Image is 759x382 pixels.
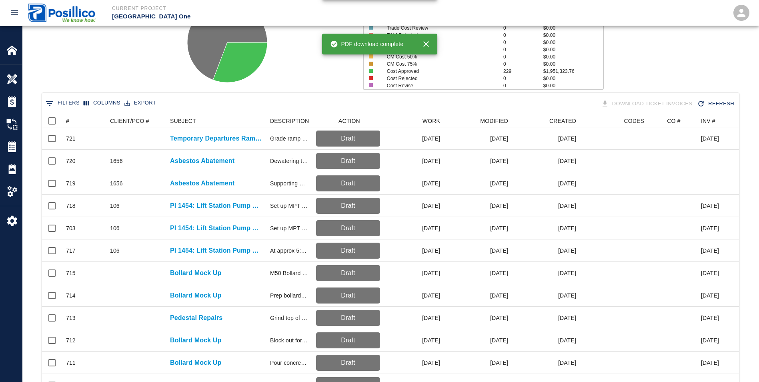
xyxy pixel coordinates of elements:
[5,3,24,22] button: open drawer
[110,115,149,127] div: CLIENT/PCO #
[384,127,444,150] div: [DATE]
[170,223,262,233] p: PI 1454: Lift Station Pump Replacement
[170,313,222,323] a: Pedestal Repairs
[701,202,719,210] div: June 2025
[110,157,123,165] div: 1656
[66,269,76,277] div: 715
[543,60,603,68] p: $0.00
[110,202,120,210] div: 106
[270,135,308,143] div: Grade ramp at gate 1 for departures ramp to accomodate building team delivery trucks traveling up...
[701,135,719,143] div: July 2025
[599,97,696,111] div: Tickets download in groups of 15
[444,150,512,172] div: [DATE]
[66,115,69,127] div: #
[695,97,737,111] button: Refresh
[170,246,262,255] a: PI 1454: Lift Station Pump Replacement
[387,53,492,60] p: CM Cost 50%
[543,39,603,46] p: $0.00
[170,291,222,300] a: Bollard Mock Up
[444,239,512,262] div: [DATE]
[170,179,234,188] p: Asbestos Abatement
[312,115,384,127] div: ACTION
[503,39,543,46] p: 0
[512,329,580,352] div: [DATE]
[512,217,580,239] div: [DATE]
[503,60,543,68] p: 0
[387,75,492,82] p: Cost Rejected
[66,336,76,344] div: 712
[66,135,76,143] div: 721
[112,12,423,21] p: [GEOGRAPHIC_DATA] One
[701,292,719,300] div: June 2025
[319,134,377,143] p: Draft
[170,134,262,143] a: Temporary Departures Ramp Gate 1
[512,262,580,284] div: [DATE]
[170,156,234,166] p: Asbestos Abatement
[62,115,106,127] div: #
[719,344,759,382] iframe: Chat Widget
[444,217,512,239] div: [DATE]
[270,247,308,255] div: At approx 5:30 pm PBES received a call that both pumps at the lift station had failed. The United...
[66,179,76,187] div: 719
[701,314,719,322] div: June 2025
[444,115,512,127] div: MODIFIED
[444,307,512,329] div: [DATE]
[82,97,122,109] button: Select columns
[503,46,543,53] p: 0
[701,247,719,255] div: June 2025
[444,284,512,307] div: [DATE]
[543,46,603,53] p: $0.00
[512,150,580,172] div: [DATE]
[697,115,743,127] div: INV #
[170,358,222,368] a: Bollard Mock Up
[580,115,648,127] div: CODES
[170,201,262,211] a: PI 1454: Lift Station Pump Replacement
[384,329,444,352] div: [DATE]
[503,82,543,89] p: 0
[319,179,377,188] p: Draft
[166,115,266,127] div: SUBJECT
[624,115,644,127] div: CODES
[503,32,543,39] p: 0
[319,246,377,255] p: Draft
[701,115,715,127] div: INV #
[503,68,543,75] p: 229
[270,314,308,322] div: Grind top of pedestals for flush bearing after repour
[384,150,444,172] div: [DATE]
[270,202,308,210] div: Set up MPT and lane closure at start of shift. Escort excavator in to remove barrier + fence. Sup...
[384,352,444,374] div: [DATE]
[503,53,543,60] p: 0
[66,359,76,367] div: 711
[384,262,444,284] div: [DATE]
[384,115,444,127] div: WORK
[319,201,377,211] p: Draft
[701,336,719,344] div: June 2025
[387,46,492,53] p: CM Cost Started
[512,127,580,150] div: [DATE]
[270,359,308,367] div: Pour concrete embedment for M50 bollard mockup. Leave recess for epoxy/elastomeric cover over top...
[66,202,76,210] div: 718
[695,97,737,111] div: Refresh the list
[512,115,580,127] div: CREATED
[170,268,222,278] a: Bollard Mock Up
[444,195,512,217] div: [DATE]
[444,352,512,374] div: [DATE]
[266,115,312,127] div: DESCRIPTION
[319,223,377,233] p: Draft
[28,4,96,22] img: Posillico Inc Sub
[384,217,444,239] div: [DATE]
[330,37,404,51] div: PDF download complete
[66,157,76,165] div: 720
[319,268,377,278] p: Draft
[701,269,719,277] div: June 2025
[387,32,492,39] p: T&M Rejected
[106,115,166,127] div: CLIENT/PCO #
[270,157,308,165] div: Dewatering the ground water from the trench for Gramercy to perform abatement work.
[444,262,512,284] div: [DATE]
[543,75,603,82] p: $0.00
